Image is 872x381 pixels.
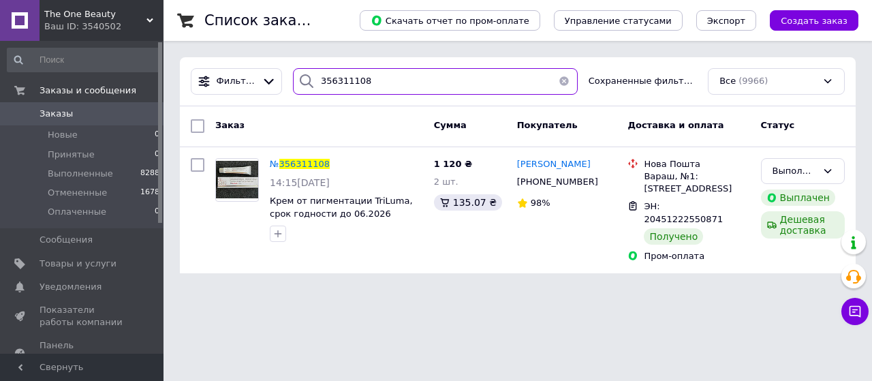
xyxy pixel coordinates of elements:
div: Вараш, №1: [STREET_ADDRESS] [644,170,749,195]
button: Чат с покупателем [841,298,869,325]
button: Создать заказ [770,10,858,31]
div: Пром-оплата [644,250,749,262]
span: Новые [48,129,78,141]
span: 1678 [140,187,159,199]
input: Поиск [7,48,161,72]
span: 98% [531,198,550,208]
span: Фильтры [217,75,257,88]
span: [PERSON_NAME] [517,159,591,169]
span: Статус [761,120,795,130]
span: Панель управления [40,339,126,364]
span: Уведомления [40,281,102,293]
div: Нова Пошта [644,158,749,170]
span: [PHONE_NUMBER] [517,177,598,187]
div: 135.07 ₴ [434,194,502,211]
div: Выплачен [761,189,835,206]
span: Заказы [40,108,73,120]
div: Получено [644,228,703,245]
span: 356311108 [279,159,330,169]
input: Поиск по номеру заказа, ФИО покупателя, номеру телефона, Email, номеру накладной [293,68,578,95]
a: Создать заказ [756,15,858,25]
span: Сохраненные фильтры: [589,75,697,88]
span: Заказы и сообщения [40,85,136,97]
span: The One Beauty [44,8,146,20]
button: Экспорт [696,10,756,31]
a: [PERSON_NAME] [517,158,591,171]
button: Управление статусами [554,10,683,31]
span: 2 шт. [434,177,458,187]
span: Товары и услуги [40,258,116,270]
span: 8288 [140,168,159,180]
span: Создать заказ [781,16,847,26]
span: Управление статусами [565,16,672,26]
a: Крем от пигментации TriLuma, срок годности до 06.2026 [270,196,413,219]
span: 0 [155,149,159,161]
span: 14:15[DATE] [270,177,330,188]
span: (9966) [738,76,768,86]
a: Фото товару [215,158,259,202]
img: Фото товару [216,161,258,198]
span: Экспорт [707,16,745,26]
span: Все [719,75,736,88]
span: Заказ [215,120,245,130]
span: Выполненные [48,168,113,180]
h1: Список заказов [204,12,322,29]
button: Скачать отчет по пром-оплате [360,10,540,31]
span: 1 120 ₴ [434,159,472,169]
span: № [270,159,279,169]
span: Принятые [48,149,95,161]
span: Покупатель [517,120,578,130]
span: 0 [155,129,159,141]
button: Очистить [550,68,578,95]
span: Показатели работы компании [40,304,126,329]
span: Оплаченные [48,206,106,218]
span: Скачать отчет по пром-оплате [371,14,529,27]
span: Сумма [434,120,467,130]
a: №356311108 [270,159,330,169]
span: ЭН: 20451222550871 [644,201,723,224]
span: Отмененные [48,187,107,199]
span: 0 [155,206,159,218]
span: Сообщения [40,234,93,246]
div: Выполнен [773,164,817,179]
div: Дешевая доставка [761,211,845,239]
div: Ваш ID: 3540502 [44,20,163,33]
span: Доставка и оплата [627,120,723,130]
